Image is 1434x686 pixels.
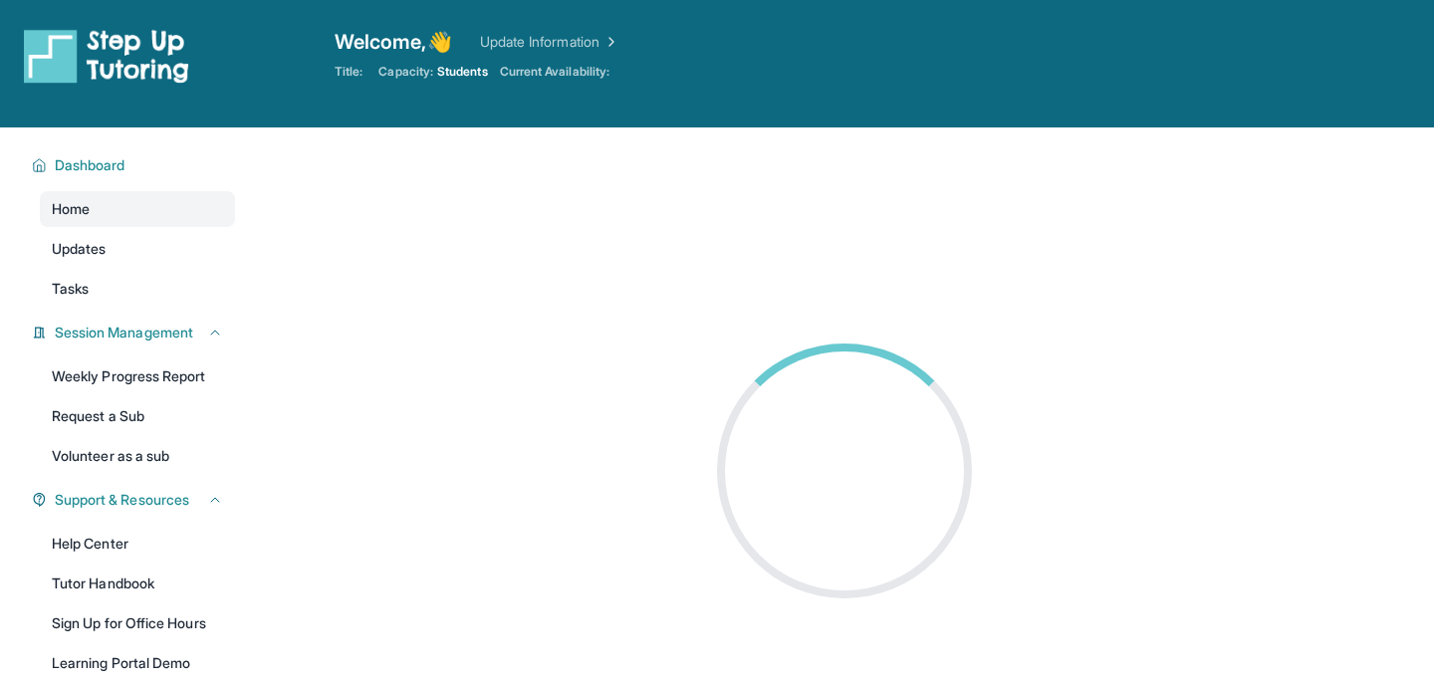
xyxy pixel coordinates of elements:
[52,239,107,259] span: Updates
[55,323,193,343] span: Session Management
[52,199,90,219] span: Home
[24,28,189,84] img: logo
[40,645,235,681] a: Learning Portal Demo
[40,358,235,394] a: Weekly Progress Report
[47,323,223,343] button: Session Management
[40,191,235,227] a: Home
[437,64,488,80] span: Students
[40,566,235,601] a: Tutor Handbook
[40,271,235,307] a: Tasks
[55,155,125,175] span: Dashboard
[335,64,362,80] span: Title:
[52,279,89,299] span: Tasks
[599,32,619,52] img: Chevron Right
[55,490,189,510] span: Support & Resources
[40,398,235,434] a: Request a Sub
[40,438,235,474] a: Volunteer as a sub
[378,64,433,80] span: Capacity:
[500,64,609,80] span: Current Availability:
[40,605,235,641] a: Sign Up for Office Hours
[47,155,223,175] button: Dashboard
[480,32,619,52] a: Update Information
[40,231,235,267] a: Updates
[335,28,452,56] span: Welcome, 👋
[40,526,235,562] a: Help Center
[47,490,223,510] button: Support & Resources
